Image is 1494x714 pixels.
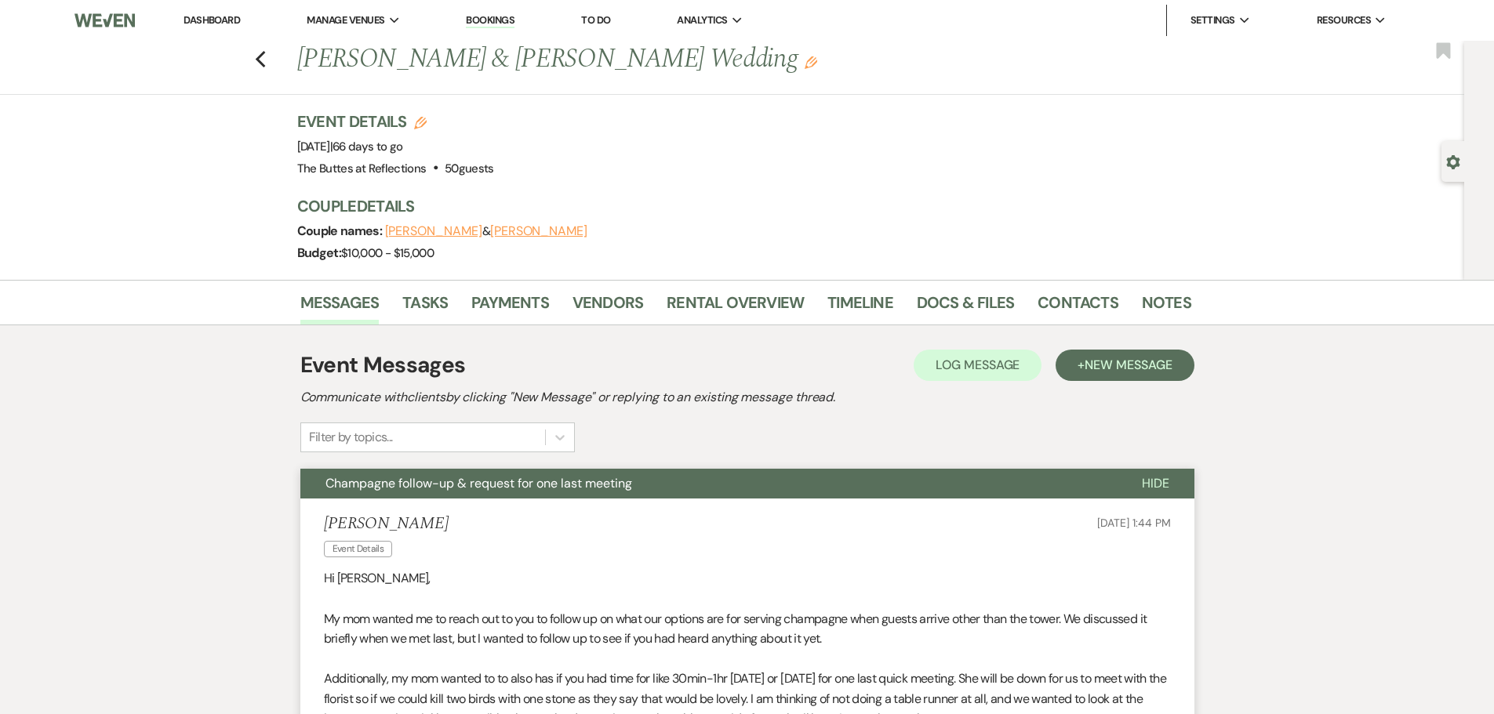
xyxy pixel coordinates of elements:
span: $10,000 - $15,000 [341,245,434,261]
span: Manage Venues [307,13,384,28]
a: Timeline [827,290,893,324]
p: My mom wanted me to reach out to you to follow up on what our options are for serving champagne w... [324,609,1171,649]
a: Messages [300,290,380,324]
a: Rental Overview [667,290,804,324]
span: Analytics [677,13,727,28]
span: 66 days to go [333,139,403,154]
span: Couple names: [297,223,385,239]
h3: Couple Details [297,195,1176,217]
button: Log Message [914,350,1041,381]
a: Vendors [573,290,643,324]
button: [PERSON_NAME] [490,225,587,237]
img: Weven Logo [75,4,134,37]
button: [PERSON_NAME] [385,225,482,237]
a: Notes [1142,290,1191,324]
div: Filter by topics... [309,428,393,447]
span: Budget: [297,245,342,261]
span: 50 guests [445,161,494,176]
a: Tasks [402,290,448,324]
h5: [PERSON_NAME] [324,514,449,534]
button: Champagne follow-up & request for one last meeting [300,469,1117,498]
span: Settings [1190,13,1235,28]
button: +New Message [1056,350,1194,381]
h1: Event Messages [300,349,466,382]
span: The Buttes at Reflections [297,161,427,176]
span: [DATE] 1:44 PM [1097,516,1170,530]
a: Contacts [1038,290,1118,324]
button: Open lead details [1446,154,1460,169]
h2: Communicate with clients by clicking "New Message" or replying to an existing message thread. [300,388,1194,407]
span: New Message [1085,357,1172,373]
a: Dashboard [184,13,240,27]
button: Edit [805,55,817,69]
a: To Do [581,13,610,27]
span: [DATE] [297,139,403,154]
span: | [330,139,403,154]
span: Resources [1317,13,1371,28]
h1: [PERSON_NAME] & [PERSON_NAME] Wedding [297,41,1000,78]
span: Event Details [324,541,393,557]
span: Champagne follow-up & request for one last meeting [325,475,632,491]
a: Bookings [466,13,514,28]
button: Hide [1117,469,1194,498]
span: Log Message [936,357,1020,373]
p: Hi [PERSON_NAME], [324,568,1171,589]
span: & [385,223,587,239]
span: Hide [1142,475,1169,491]
a: Payments [471,290,549,324]
a: Docs & Files [917,290,1014,324]
h3: Event Details [297,111,494,132]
